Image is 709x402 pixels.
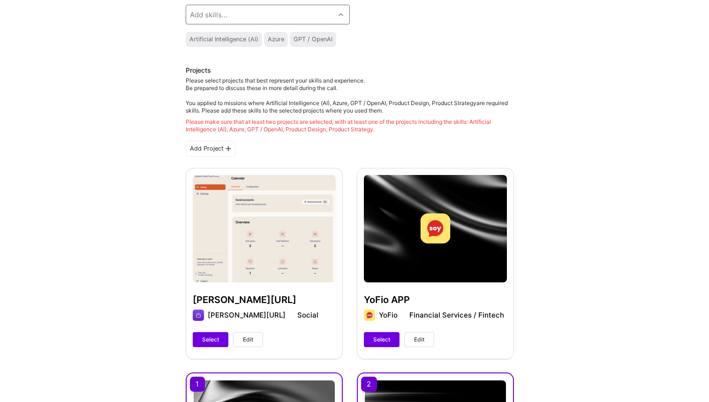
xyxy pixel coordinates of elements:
[186,141,235,157] div: Add Project
[186,118,514,133] div: Please make sure that at least two projects are selected, with at least one of the projects inclu...
[186,77,514,133] div: Please select projects that best represent your skills and experience. Be prepared to discuss the...
[202,335,219,344] span: Select
[414,335,424,344] span: Edit
[373,335,390,344] span: Select
[233,332,263,347] button: Edit
[404,332,434,347] button: Edit
[193,332,228,347] button: Select
[189,36,258,43] div: Artificial Intelligence (AI)
[294,36,332,43] div: GPT / OpenAI
[339,12,343,17] i: icon Chevron
[186,66,211,75] div: Projects
[226,146,231,152] i: icon PlusBlackFlat
[364,332,400,347] button: Select
[243,335,253,344] span: Edit
[190,10,227,20] div: Add skills...
[268,36,284,43] div: Azure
